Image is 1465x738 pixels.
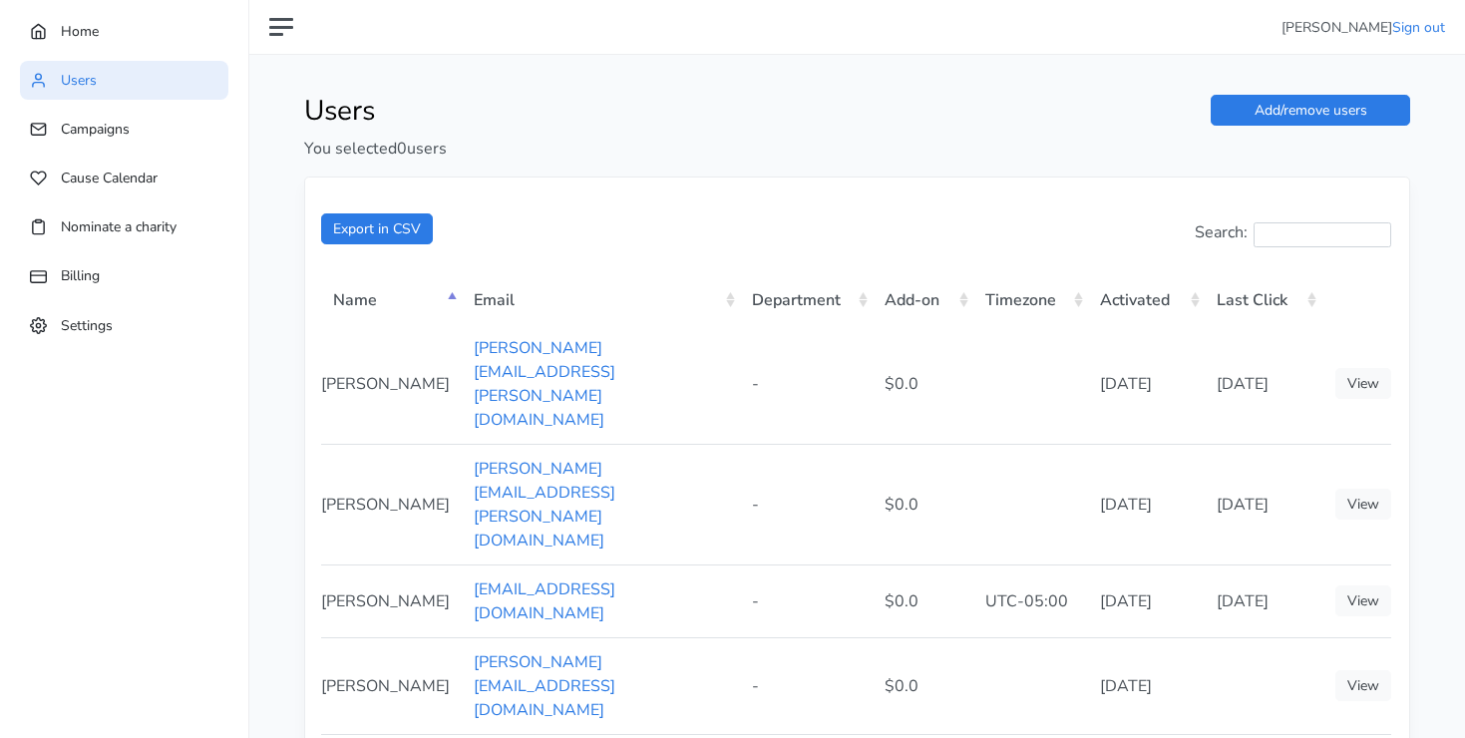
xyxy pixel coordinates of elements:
[321,637,462,734] td: [PERSON_NAME]
[873,564,972,637] td: $0.0
[1335,368,1391,399] a: View
[321,444,462,564] td: [PERSON_NAME]
[1392,18,1445,37] a: Sign out
[61,169,158,187] span: Cause Calendar
[1211,95,1410,126] a: Add/remove users
[873,444,972,564] td: $0.0
[61,217,177,236] span: Nominate a charity
[1205,324,1321,444] td: [DATE]
[474,651,615,721] a: [PERSON_NAME][EMAIL_ADDRESS][DOMAIN_NAME]
[321,564,462,637] td: [PERSON_NAME]
[740,564,874,637] td: -
[474,578,615,624] a: [EMAIL_ADDRESS][DOMAIN_NAME]
[1205,564,1321,637] td: [DATE]
[304,95,843,129] h1: Users
[1335,585,1391,616] a: View
[1205,444,1321,564] td: [DATE]
[1195,220,1391,247] label: Search:
[321,213,433,244] button: Export in CSV
[20,110,228,149] a: Campaigns
[740,637,874,734] td: -
[1335,489,1391,520] a: View
[973,564,1088,637] td: UTC-05:00
[1335,670,1391,701] a: View
[20,159,228,197] a: Cause Calendar
[740,273,874,324] th: Department: activate to sort column ascending
[304,137,843,161] p: You selected users
[1088,564,1205,637] td: [DATE]
[1088,273,1205,324] th: Activated: activate to sort column ascending
[740,324,874,444] td: -
[333,219,421,238] span: Export in CSV
[873,273,972,324] th: Add-on: activate to sort column ascending
[740,444,874,564] td: -
[1088,324,1205,444] td: [DATE]
[61,71,97,90] span: Users
[1088,637,1205,734] td: [DATE]
[462,273,740,324] th: Email: activate to sort column ascending
[61,315,113,334] span: Settings
[20,207,228,246] a: Nominate a charity
[20,61,228,100] a: Users
[61,266,100,285] span: Billing
[873,637,972,734] td: $0.0
[397,138,407,160] span: 0
[1282,17,1445,38] li: [PERSON_NAME]
[61,22,99,41] span: Home
[973,273,1088,324] th: Timezone: activate to sort column ascending
[321,324,462,444] td: [PERSON_NAME]
[474,337,615,431] a: [PERSON_NAME][EMAIL_ADDRESS][PERSON_NAME][DOMAIN_NAME]
[20,256,228,295] a: Billing
[20,306,228,345] a: Settings
[1088,444,1205,564] td: [DATE]
[474,458,615,552] a: [PERSON_NAME][EMAIL_ADDRESS][PERSON_NAME][DOMAIN_NAME]
[1205,273,1321,324] th: Last Click: activate to sort column ascending
[1254,222,1391,247] input: Search:
[321,273,462,324] th: Name: activate to sort column descending
[20,12,228,51] a: Home
[873,324,972,444] td: $0.0
[61,120,130,139] span: Campaigns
